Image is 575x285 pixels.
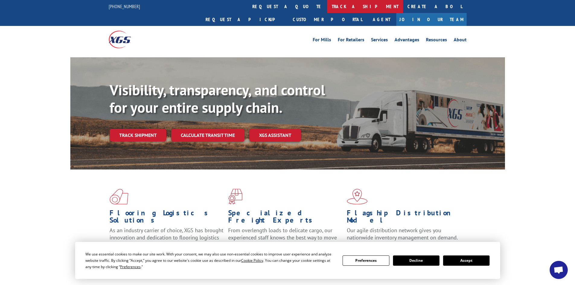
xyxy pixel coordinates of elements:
[228,209,342,227] h1: Specialized Freight Experts
[288,13,367,26] a: Customer Portal
[443,255,490,266] button: Accept
[371,37,388,44] a: Services
[426,37,447,44] a: Resources
[347,209,461,227] h1: Flagship Distribution Model
[454,37,467,44] a: About
[550,261,568,279] div: Open chat
[313,37,331,44] a: For Mills
[393,255,439,266] button: Decline
[347,227,458,241] span: Our agile distribution network gives you nationwide inventory management on demand.
[228,189,242,204] img: xgs-icon-focused-on-flooring-red
[367,13,396,26] a: Agent
[395,37,419,44] a: Advantages
[347,189,368,204] img: xgs-icon-flagship-distribution-model-red
[110,81,325,117] b: Visibility, transparency, and control for your entire supply chain.
[85,251,335,270] div: We use essential cookies to make our site work. With your consent, we may also use non-essential ...
[343,255,389,266] button: Preferences
[110,227,223,248] span: As an industry carrier of choice, XGS has brought innovation and dedication to flooring logistics...
[109,3,140,9] a: [PHONE_NUMBER]
[396,13,467,26] a: Join Our Team
[110,209,224,227] h1: Flooring Logistics Solutions
[228,227,342,254] p: From overlength loads to delicate cargo, our experienced staff knows the best way to move your fr...
[249,129,301,142] a: XGS ASSISTANT
[75,242,500,279] div: Cookie Consent Prompt
[201,13,288,26] a: Request a pickup
[120,264,141,269] span: Preferences
[110,129,166,141] a: Track shipment
[241,258,263,263] span: Cookie Policy
[338,37,364,44] a: For Retailers
[171,129,244,142] a: Calculate transit time
[110,189,128,204] img: xgs-icon-total-supply-chain-intelligence-red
